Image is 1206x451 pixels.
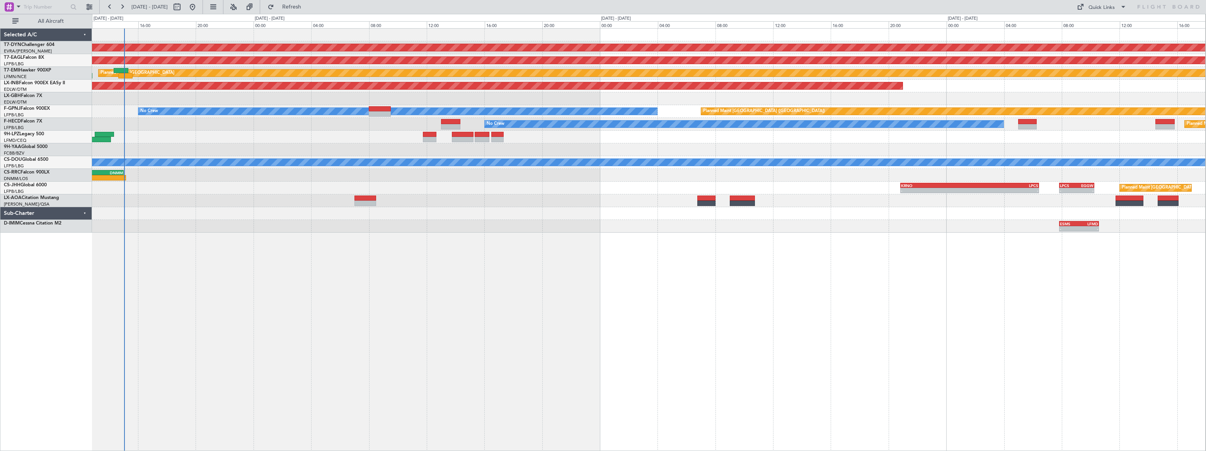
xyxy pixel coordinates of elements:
a: LX-INBFalcon 900EX EASy II [4,81,65,85]
a: EVRA/[PERSON_NAME] [4,48,52,54]
div: LPCS [970,183,1038,188]
span: CS-RRC [4,170,20,175]
div: - [83,175,125,180]
span: D-IMIM [4,221,20,226]
span: All Aircraft [20,19,82,24]
a: LX-GBHFalcon 7X [4,94,42,98]
a: DNMM/LOS [4,176,28,182]
span: LX-AOA [4,196,22,200]
span: CS-DOU [4,157,22,162]
div: EGGW [1077,183,1093,188]
span: Refresh [276,4,308,10]
div: - [1077,188,1093,193]
a: LFPB/LBG [4,112,24,118]
div: [DATE] - [DATE] [948,15,978,22]
a: LX-AOACitation Mustang [4,196,59,200]
div: Quick Links [1088,4,1115,12]
a: T7-EMIHawker 900XP [4,68,51,73]
div: 12:00 [427,21,484,28]
span: T7-EAGL [4,55,23,60]
div: 08:00 [1062,21,1119,28]
div: KRNO [901,183,969,188]
a: T7-DYNChallenger 604 [4,43,55,47]
a: EDLW/DTM [4,99,27,105]
div: ESMS [1060,221,1079,226]
div: DNMM [80,170,123,175]
a: T7-EAGLFalcon 8X [4,55,44,60]
a: EDLW/DTM [4,87,27,92]
span: CS-JHH [4,183,20,187]
div: 00:00 [254,21,311,28]
div: 12:00 [1120,21,1177,28]
div: 20:00 [889,21,946,28]
div: LPCS [1060,183,1077,188]
a: D-IMIMCessna Citation M2 [4,221,61,226]
div: No Crew [487,118,504,130]
div: 08:00 [369,21,427,28]
a: LFMD/CEQ [4,138,26,143]
div: - [970,188,1038,193]
div: 04:00 [1004,21,1062,28]
div: 04:00 [658,21,715,28]
a: 9H-YAAGlobal 5000 [4,145,48,149]
a: CS-RRCFalcon 900LX [4,170,49,175]
a: LFPB/LBG [4,163,24,169]
div: 16:00 [138,21,196,28]
div: 04:00 [312,21,369,28]
button: Refresh [264,1,310,13]
div: - [1079,226,1099,231]
div: 12:00 [773,21,831,28]
div: 20:00 [196,21,254,28]
span: 9H-LPZ [4,132,19,136]
span: [DATE] - [DATE] [131,3,168,10]
a: LFMN/NCE [4,74,27,80]
div: [DATE] - [DATE] [255,15,284,22]
div: Planned Maint [GEOGRAPHIC_DATA] [100,67,174,79]
span: LX-INB [4,81,19,85]
a: F-HECDFalcon 7X [4,119,42,124]
a: LFPB/LBG [4,189,24,194]
a: F-GPNJFalcon 900EX [4,106,50,111]
span: F-HECD [4,119,21,124]
a: FCBB/BZV [4,150,24,156]
div: Planned Maint [GEOGRAPHIC_DATA] ([GEOGRAPHIC_DATA]) [703,106,825,117]
div: 00:00 [600,21,658,28]
span: F-GPNJ [4,106,20,111]
div: - [901,188,969,193]
button: Quick Links [1073,1,1130,13]
a: CS-JHHGlobal 6000 [4,183,47,187]
div: [DATE] - [DATE] [601,15,631,22]
a: [PERSON_NAME]/QSA [4,201,49,207]
a: CS-DOUGlobal 6500 [4,157,48,162]
div: - [1060,188,1077,193]
span: T7-DYN [4,43,21,47]
div: 08:00 [715,21,773,28]
span: 9H-YAA [4,145,21,149]
div: 16:00 [831,21,889,28]
div: 20:00 [542,21,600,28]
a: LFPB/LBG [4,61,24,67]
div: No Crew [140,106,158,117]
div: 12:00 [80,21,138,28]
a: LFPB/LBG [4,125,24,131]
a: 9H-LPZLegacy 500 [4,132,44,136]
span: T7-EMI [4,68,19,73]
div: 00:00 [947,21,1004,28]
span: LX-GBH [4,94,21,98]
button: All Aircraft [9,15,84,27]
div: - [1060,226,1079,231]
input: Trip Number [24,1,68,13]
div: LFMD [1079,221,1099,226]
div: [DATE] - [DATE] [94,15,123,22]
div: 16:00 [485,21,542,28]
